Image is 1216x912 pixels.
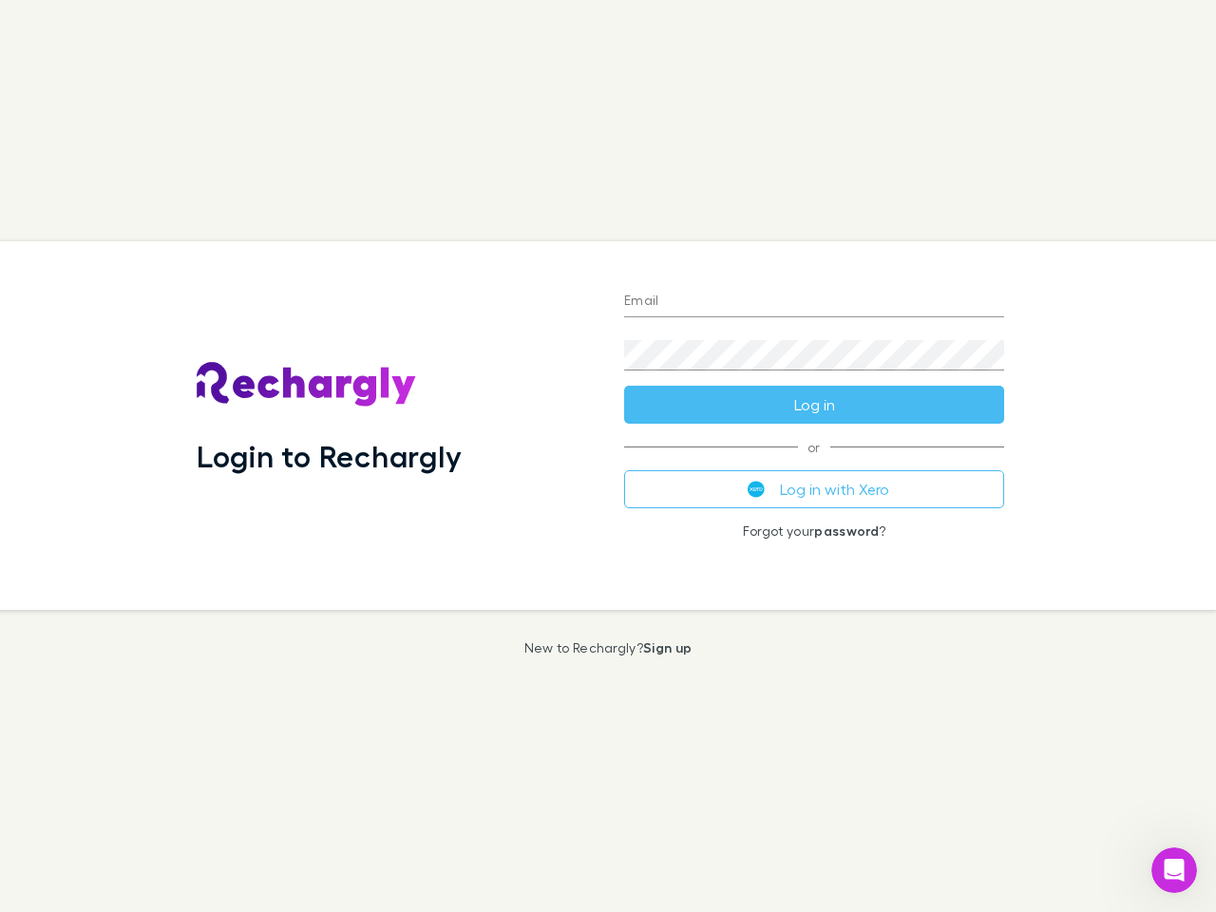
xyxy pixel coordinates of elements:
h1: Login to Rechargly [197,438,462,474]
p: Forgot your ? [624,523,1004,539]
a: password [814,522,879,539]
a: Sign up [643,639,692,655]
iframe: Intercom live chat [1151,847,1197,893]
img: Xero's logo [748,481,765,498]
p: New to Rechargly? [524,640,693,655]
button: Log in with Xero [624,470,1004,508]
button: Log in [624,386,1004,424]
img: Rechargly's Logo [197,362,417,408]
